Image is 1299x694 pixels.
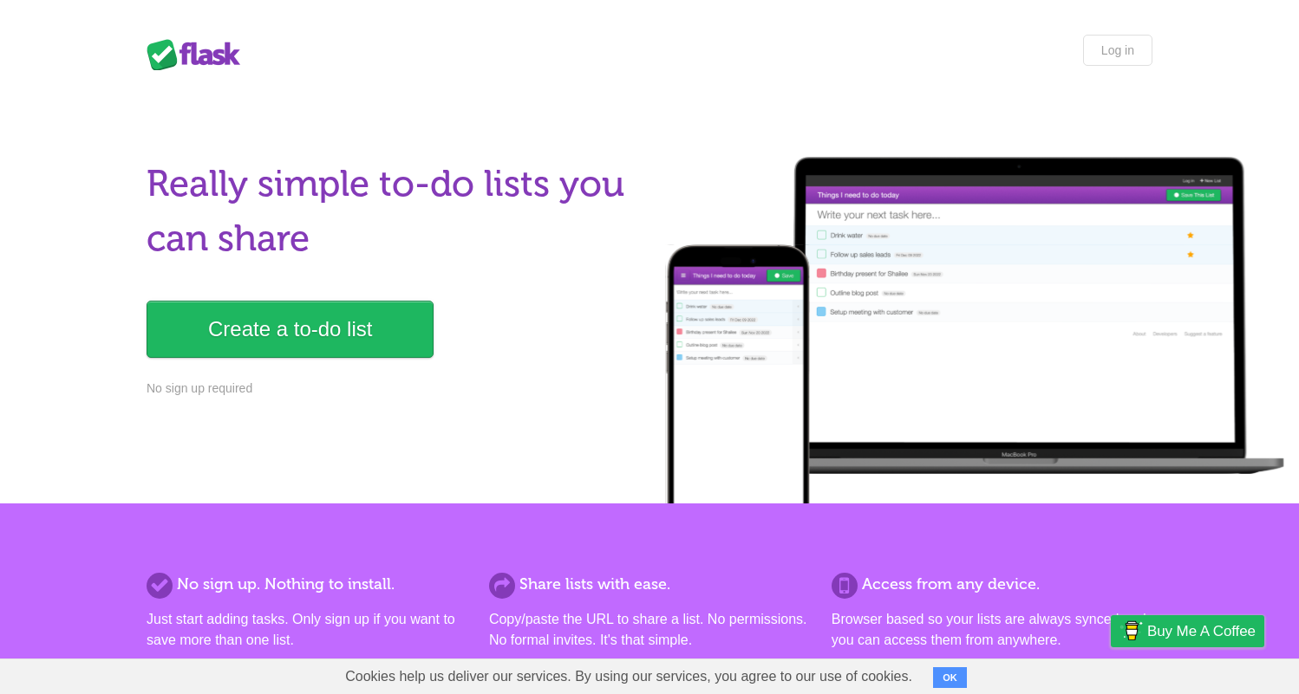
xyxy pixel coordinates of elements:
h1: Really simple to-do lists you can share [147,157,639,266]
p: Browser based so your lists are always synced and you can access them from anywhere. [832,609,1152,651]
a: Create a to-do list [147,301,434,358]
a: Buy me a coffee [1111,615,1264,647]
span: Cookies help us deliver our services. By using our services, you agree to our use of cookies. [328,659,930,694]
p: Just start adding tasks. Only sign up if you want to save more than one list. [147,609,467,651]
span: Buy me a coffee [1147,616,1256,646]
p: Copy/paste the URL to share a list. No permissions. No formal invites. It's that simple. [489,609,810,651]
button: OK [933,667,967,688]
h2: Share lists with ease. [489,573,810,596]
a: Log in [1083,35,1152,66]
img: Buy me a coffee [1119,616,1143,645]
div: Flask Lists [147,39,251,70]
h2: Access from any device. [832,573,1152,596]
p: No sign up required [147,379,639,398]
h2: No sign up. Nothing to install. [147,573,467,596]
